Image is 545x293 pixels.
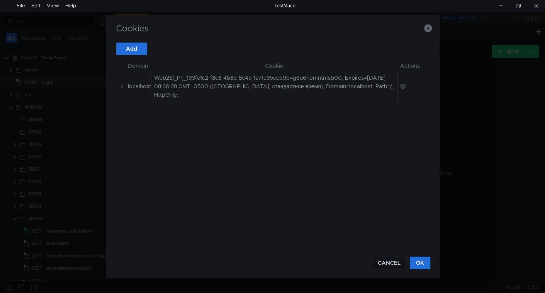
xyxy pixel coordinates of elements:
th: Domain [125,61,151,70]
th: Actions [397,61,423,70]
td: Web2Sl_Prj_193fe1c2-f8c8-4b8b-8e45-1a71c95eeb9b=g6u6homntmsb00; Expires=[DATE] 08:36:28 GMT+0500 ... [151,70,397,102]
h3: Cookies [115,24,430,33]
td: localhost [125,70,151,102]
th: Cookie [151,61,397,70]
